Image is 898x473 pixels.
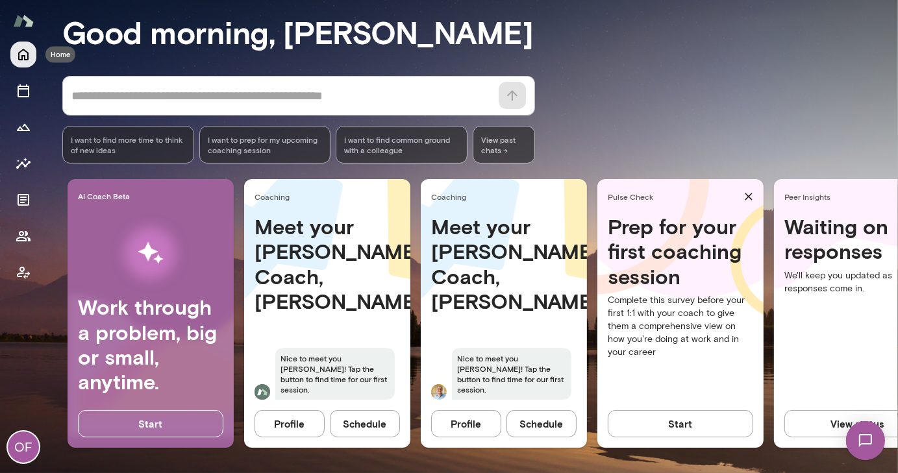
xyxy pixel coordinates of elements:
span: Coaching [255,191,405,202]
button: Profile [431,410,501,437]
h4: Meet your [PERSON_NAME] Coach, [PERSON_NAME] [255,214,400,314]
div: I want to find common ground with a colleague [336,126,468,164]
div: I want to prep for my upcoming coaching session [199,126,331,164]
button: Insights [10,151,36,176]
span: Coaching [431,191,582,202]
button: Profile [255,410,325,437]
button: Growth Plan [10,114,36,140]
img: AI Workflows [93,212,208,295]
img: Deana Murfitt Murfitt [255,384,270,400]
span: Nice to meet you [PERSON_NAME]! Tap the button to find time for our first session. [452,348,571,400]
h4: Work through a problem, big or small, anytime. [78,295,223,394]
span: I want to find common ground with a colleague [344,134,459,155]
h3: Good morning, [PERSON_NAME] [62,14,898,50]
p: Complete this survey before your first 1:1 with your coach to give them a comprehensive view on h... [608,294,753,359]
span: Pulse Check [608,191,739,202]
div: Home [45,47,75,63]
span: I want to prep for my upcoming coaching session [208,134,323,155]
button: Start [78,410,223,437]
button: Home [10,42,36,67]
img: Mento [13,8,34,33]
span: View past chats -> [473,126,535,164]
span: AI Coach Beta [78,191,229,201]
button: Documents [10,187,36,213]
img: Scott Bowie Bowie [431,384,447,400]
div: I want to find more time to think of new ideas [62,126,194,164]
button: Members [10,223,36,249]
button: Sessions [10,78,36,104]
h4: Prep for your first coaching session [608,214,753,289]
button: Schedule [506,410,577,437]
button: Coach app [10,260,36,285]
div: OF [8,431,39,463]
h4: Meet your [PERSON_NAME] Coach, [PERSON_NAME] [431,214,577,314]
button: Start [608,410,753,437]
span: I want to find more time to think of new ideas [71,134,186,155]
span: Nice to meet you [PERSON_NAME]! Tap the button to find time for our first session. [275,348,395,400]
button: Schedule [330,410,400,437]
